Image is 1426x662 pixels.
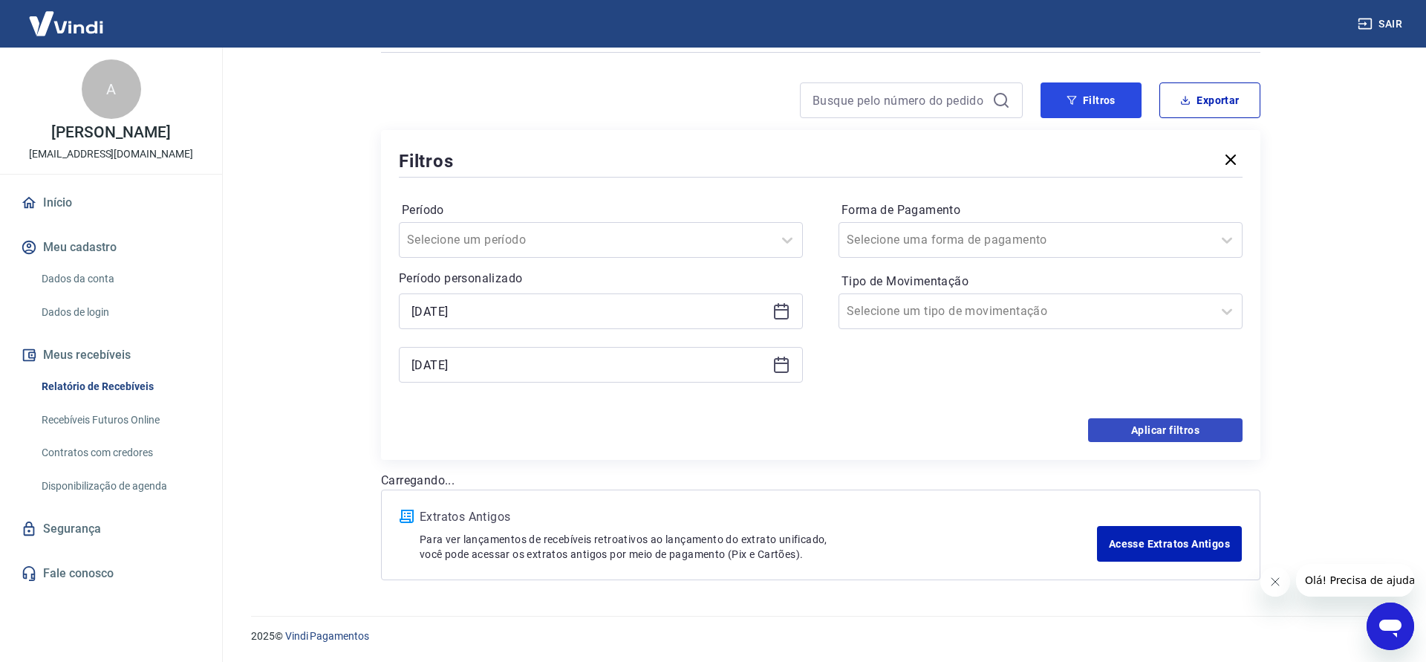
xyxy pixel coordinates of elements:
img: Vindi [18,1,114,46]
label: Período [402,201,800,219]
a: Início [18,186,204,219]
iframe: Mensagem da empresa [1296,564,1414,597]
p: Extratos Antigos [420,508,1097,526]
button: Sair [1355,10,1408,38]
input: Data inicial [411,300,766,322]
p: 2025 © [251,629,1390,644]
a: Vindi Pagamentos [285,630,369,642]
button: Meus recebíveis [18,339,204,371]
a: Fale conosco [18,557,204,590]
button: Filtros [1041,82,1142,118]
a: Relatório de Recebíveis [36,371,204,402]
a: Dados de login [36,297,204,328]
a: Disponibilização de agenda [36,471,204,502]
a: Segurança [18,513,204,545]
input: Busque pelo número do pedido [813,89,986,111]
p: Para ver lançamentos de recebíveis retroativos ao lançamento do extrato unificado, você pode aces... [420,532,1097,562]
a: Recebíveis Futuros Online [36,405,204,435]
p: [PERSON_NAME] [51,125,170,140]
p: Período personalizado [399,270,803,288]
div: A [82,59,141,119]
button: Meu cadastro [18,231,204,264]
input: Data final [411,354,766,376]
p: [EMAIL_ADDRESS][DOMAIN_NAME] [29,146,193,162]
a: Acesse Extratos Antigos [1097,526,1242,562]
label: Tipo de Movimentação [841,273,1240,291]
a: Contratos com credores [36,438,204,468]
img: ícone [400,510,414,523]
a: Dados da conta [36,264,204,294]
p: Carregando... [381,472,1260,490]
iframe: Fechar mensagem [1260,567,1290,597]
iframe: Botão para abrir a janela de mensagens [1367,603,1414,650]
button: Aplicar filtros [1088,418,1243,442]
button: Exportar [1159,82,1260,118]
label: Forma de Pagamento [841,201,1240,219]
h5: Filtros [399,149,454,173]
span: Olá! Precisa de ajuda? [9,10,125,22]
